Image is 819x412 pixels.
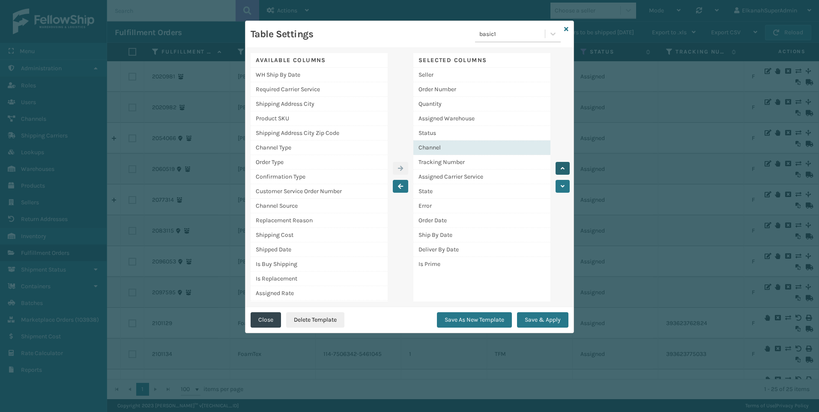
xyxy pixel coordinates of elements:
div: Shipping Address City Zip Code [251,126,388,140]
button: Save As New Template [437,312,512,328]
div: Ship By Date [413,228,550,242]
div: Customer Service Order Number [251,184,388,199]
div: Seller [413,68,550,82]
div: basic1 [479,30,546,39]
div: Assigned Warehouse [413,111,550,126]
div: Error [413,199,550,213]
div: Pallet Name [251,301,388,315]
div: Is Buy Shipping [251,257,388,272]
div: Order Date [413,213,550,228]
div: Shipped Date [251,242,388,257]
div: Deliver By Date [413,242,550,257]
div: Confirmation Type [251,170,388,184]
div: Order Type [251,155,388,170]
h3: Table Settings [251,28,313,41]
div: Product SKU [251,111,388,126]
div: Channel Type [251,140,388,155]
div: Replacement Reason [251,213,388,228]
div: Available Columns [251,53,388,68]
button: Delete Template [286,312,344,328]
div: WH Ship By Date [251,68,388,82]
div: Is Prime [413,257,550,271]
div: Tracking Number [413,155,550,170]
div: Channel [413,140,550,155]
div: Assigned Rate [251,286,388,301]
div: Required Carrier Service [251,82,388,97]
button: Close [251,312,281,328]
button: Save & Apply [517,312,568,328]
div: Status [413,126,550,140]
div: Shipping Address City [251,97,388,111]
div: Order Number [413,82,550,97]
div: Quantity [413,97,550,111]
div: Assigned Carrier Service [413,170,550,184]
div: Channel Source [251,199,388,213]
div: Shipping Cost [251,228,388,242]
div: Selected Columns [413,53,550,68]
div: Is Replacement [251,272,388,286]
div: State [413,184,550,199]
